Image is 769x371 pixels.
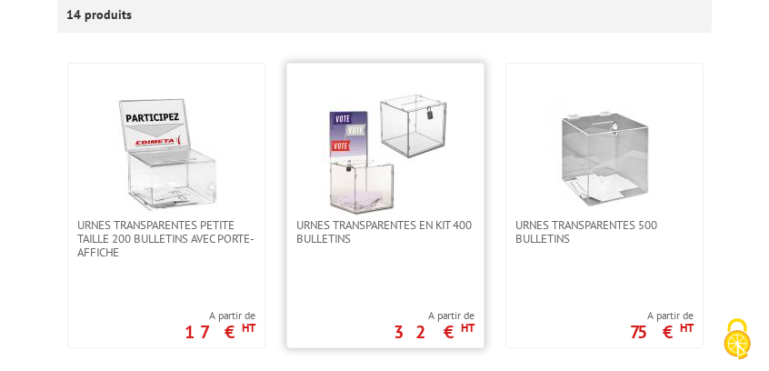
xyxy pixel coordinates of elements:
span: Urnes transparentes en kit 400 bulletins [296,218,474,246]
img: Urnes transparentes 500 bulletins [541,91,668,218]
a: Urnes transparentes petite taille 200 bulletins avec porte-affiche [68,218,265,259]
sup: HT [680,320,694,336]
span: Urnes transparentes 500 bulletins [515,218,694,246]
sup: HT [242,320,255,336]
img: Urnes transparentes en kit 400 bulletins [322,91,449,218]
p: 75 € [630,326,694,337]
span: A partir de [185,308,255,323]
span: Urnes transparentes petite taille 200 bulletins avec porte-affiche [77,218,255,259]
span: A partir de [394,308,474,323]
p: 17 € [185,326,255,337]
a: Urnes transparentes en kit 400 bulletins [287,218,484,246]
img: Urnes transparentes petite taille 200 bulletins avec porte-affiche [103,91,230,218]
sup: HT [461,320,474,336]
button: Cookies (fenêtre modale) [705,309,769,371]
img: Cookies (fenêtre modale) [714,316,760,362]
a: Urnes transparentes 500 bulletins [506,218,703,246]
p: 32 € [394,326,474,337]
span: A partir de [630,308,694,323]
